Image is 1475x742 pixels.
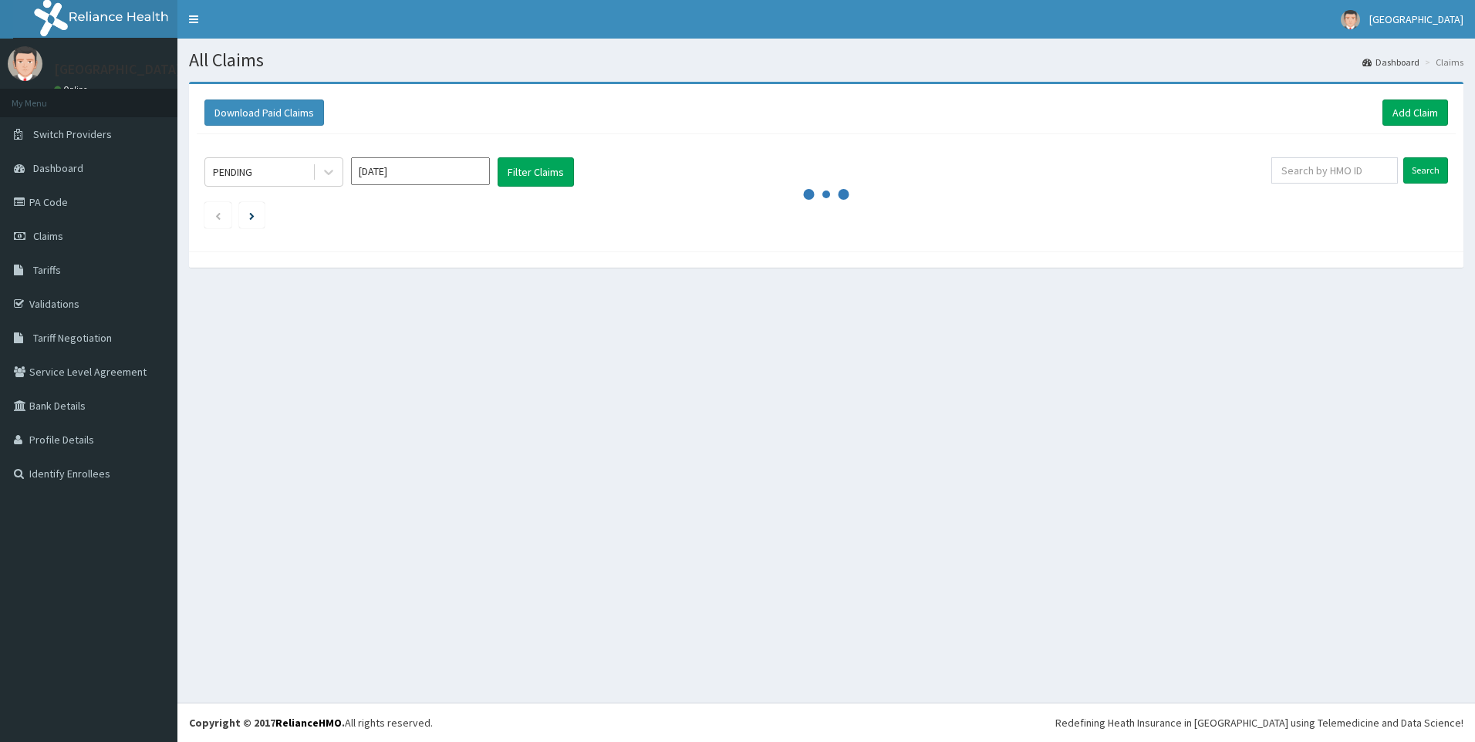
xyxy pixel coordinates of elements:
span: Tariff Negotiation [33,331,112,345]
h1: All Claims [189,50,1463,70]
span: Claims [33,229,63,243]
img: User Image [8,46,42,81]
button: Filter Claims [498,157,574,187]
span: Switch Providers [33,127,112,141]
svg: audio-loading [803,171,849,218]
img: User Image [1341,10,1360,29]
span: Tariffs [33,263,61,277]
a: Add Claim [1382,99,1448,126]
a: Dashboard [1362,56,1419,69]
a: Previous page [214,208,221,222]
input: Search [1403,157,1448,184]
a: Online [54,84,91,95]
div: PENDING [213,164,252,180]
button: Download Paid Claims [204,99,324,126]
div: Redefining Heath Insurance in [GEOGRAPHIC_DATA] using Telemedicine and Data Science! [1055,715,1463,730]
span: Dashboard [33,161,83,175]
li: Claims [1421,56,1463,69]
span: [GEOGRAPHIC_DATA] [1369,12,1463,26]
p: [GEOGRAPHIC_DATA] [54,62,181,76]
footer: All rights reserved. [177,703,1475,742]
a: Next page [249,208,255,222]
input: Search by HMO ID [1271,157,1398,184]
input: Select Month and Year [351,157,490,185]
a: RelianceHMO [275,716,342,730]
strong: Copyright © 2017 . [189,716,345,730]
